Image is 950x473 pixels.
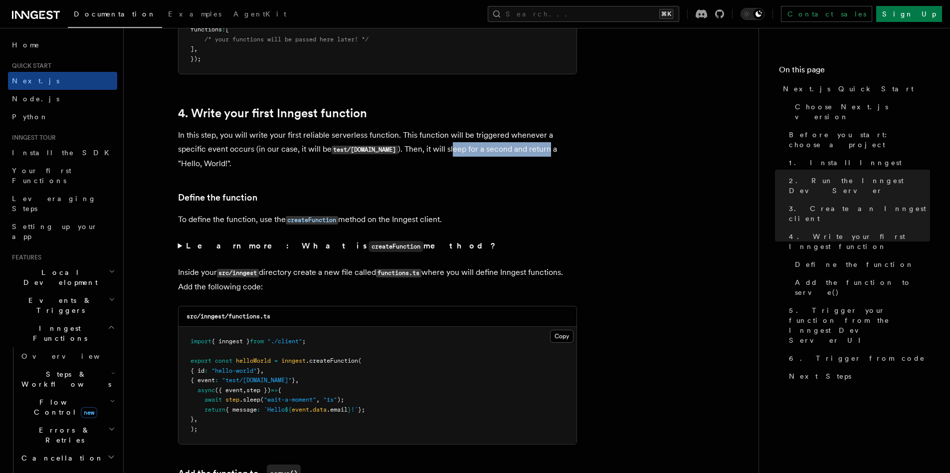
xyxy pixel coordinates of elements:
[243,387,246,394] span: ,
[292,377,295,384] span: }
[211,367,257,374] span: "hello-world"
[12,40,40,50] span: Home
[250,338,264,345] span: from
[257,406,260,413] span: :
[281,357,306,364] span: inngest
[8,323,108,343] span: Inngest Functions
[795,277,930,297] span: Add the function to serve()
[215,377,218,384] span: :
[17,449,117,467] button: Cancellation
[785,367,930,385] a: Next Steps
[789,158,902,168] span: 1. Install Inngest
[190,357,211,364] span: export
[178,213,577,227] p: To define the function, use the method on the Inngest client.
[783,84,914,94] span: Next.js Quick Start
[286,216,338,225] code: createFunction
[12,167,71,185] span: Your first Functions
[81,407,97,418] span: new
[789,371,851,381] span: Next Steps
[190,55,201,62] span: });
[260,396,264,403] span: (
[779,80,930,98] a: Next.js Quick Start
[789,305,930,345] span: 5. Trigger your function from the Inngest Dev Server UI
[8,90,117,108] a: Node.js
[332,146,398,154] code: test/[DOMAIN_NAME]
[197,387,215,394] span: async
[302,338,306,345] span: ;
[8,253,41,261] span: Features
[271,387,278,394] span: =>
[8,108,117,126] a: Python
[376,269,421,277] code: functions.ts
[292,406,309,413] span: event
[190,367,204,374] span: { id
[876,6,942,22] a: Sign Up
[741,8,764,20] button: Toggle dark mode
[8,319,117,347] button: Inngest Functions
[17,347,117,365] a: Overview
[8,62,51,70] span: Quick start
[215,357,232,364] span: const
[274,357,278,364] span: =
[168,10,221,18] span: Examples
[236,357,271,364] span: helloWorld
[785,172,930,200] a: 2. Run the Inngest Dev Server
[204,367,208,374] span: :
[178,106,367,120] a: 4. Write your first Inngest function
[17,425,108,445] span: Errors & Retries
[323,396,337,403] span: "1s"
[190,338,211,345] span: import
[17,397,110,417] span: Flow Control
[162,3,227,27] a: Examples
[785,228,930,255] a: 4. Write your first Inngest function
[267,338,302,345] span: "./client"
[8,263,117,291] button: Local Development
[358,357,362,364] span: (
[225,26,229,33] span: [
[178,128,577,171] p: In this step, you will write your first reliable serverless function. This function will be trigg...
[246,387,271,394] span: step })
[190,26,222,33] span: functions
[204,406,225,413] span: return
[659,9,673,19] kbd: ⌘K
[785,154,930,172] a: 1. Install Inngest
[215,387,243,394] span: ({ event
[264,406,285,413] span: `Hello
[316,396,320,403] span: ,
[194,416,197,423] span: ,
[295,377,299,384] span: ,
[17,365,117,393] button: Steps & Workflows
[351,406,358,413] span: !`
[8,190,117,218] a: Leveraging Steps
[791,255,930,273] a: Define the function
[789,176,930,196] span: 2. Run the Inngest Dev Server
[789,232,930,251] span: 4. Write your first Inngest function
[348,406,351,413] span: }
[8,218,117,245] a: Setting up your app
[369,241,423,252] code: createFunction
[239,396,260,403] span: .sleep
[8,134,56,142] span: Inngest tour
[286,215,338,224] a: createFunction
[17,393,117,421] button: Flow Controlnew
[225,406,257,413] span: { message
[313,406,327,413] span: data
[791,98,930,126] a: Choose Next.js version
[222,377,292,384] span: "test/[DOMAIN_NAME]"
[17,453,104,463] span: Cancellation
[187,313,270,320] code: src/inngest/functions.ts
[264,396,316,403] span: "wait-a-moment"
[8,36,117,54] a: Home
[12,195,96,213] span: Leveraging Steps
[550,330,573,343] button: Copy
[190,416,194,423] span: }
[8,144,117,162] a: Install the SDK
[260,367,264,374] span: ,
[17,421,117,449] button: Errors & Retries
[194,45,197,52] span: ,
[327,406,348,413] span: .email
[222,26,225,33] span: :
[12,95,59,103] span: Node.js
[785,349,930,367] a: 6. Trigger from code
[779,64,930,80] h4: On this page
